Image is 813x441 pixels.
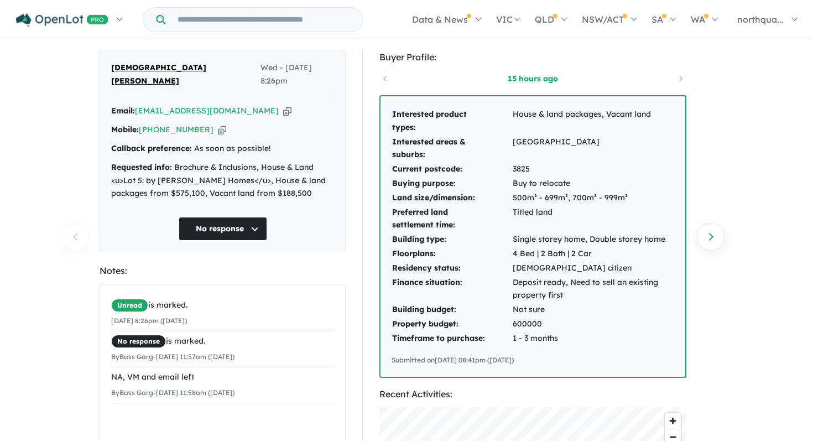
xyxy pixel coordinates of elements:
[392,135,512,163] td: Interested areas & suburbs:
[512,276,674,303] td: Deposit ready, Need to sell an existing property first
[111,352,234,361] small: By Bass Garg - [DATE] 11:57am ([DATE])
[111,142,334,155] div: As soon as possible!
[139,124,213,134] a: [PHONE_NUMBER]
[392,261,512,276] td: Residency status:
[392,232,512,247] td: Building type:
[512,232,674,247] td: Single storey home, Double storey home
[283,105,291,117] button: Copy
[111,317,187,325] small: [DATE] 8:26pm ([DATE])
[218,124,226,136] button: Copy
[379,387,686,402] div: Recent Activities:
[512,261,674,276] td: [DEMOGRAPHIC_DATA] citizen
[111,299,334,312] div: is marked.
[111,161,334,200] div: Brochure & Inclusions, House & Land <u>Lot 5: by [PERSON_NAME] Homes</u>, House & land packages f...
[392,191,512,205] td: Land size/dimension:
[16,13,108,27] img: Openlot PRO Logo White
[392,177,512,191] td: Buying purpose:
[111,124,139,134] strong: Mobile:
[512,205,674,233] td: Titled land
[512,135,674,163] td: [GEOGRAPHIC_DATA]
[392,331,512,346] td: Timeframe to purchase:
[512,177,674,191] td: Buy to relocate
[512,247,674,261] td: 4 Bed | 2 Bath | 2 Car
[179,217,267,241] button: No response
[392,205,512,233] td: Preferred land settlement time:
[135,106,279,116] a: [EMAIL_ADDRESS][DOMAIN_NAME]
[392,276,512,303] td: Finance situation:
[111,299,148,312] span: Unread
[392,247,512,261] td: Floorplans:
[392,162,512,177] td: Current postcode:
[665,413,681,429] button: Zoom in
[392,107,512,135] td: Interested product types:
[111,106,135,116] strong: Email:
[512,191,674,205] td: 500m² - 699m², 700m² - 999m²
[392,303,512,317] td: Building budget:
[737,14,784,25] span: northqua...
[486,73,580,84] a: 15 hours ago
[512,331,674,346] td: 1 - 3 months
[392,317,512,331] td: Property budget:
[111,162,172,172] strong: Requested info:
[260,61,334,88] span: Wed - [DATE] 8:26pm
[379,50,686,65] div: Buyer Profile:
[111,143,192,153] strong: Callback preference:
[512,162,674,177] td: 3825
[512,107,674,135] td: House & land packages, Vacant land
[111,61,260,88] span: [DEMOGRAPHIC_DATA][PERSON_NAME]
[111,371,334,384] div: NA, VM and email left
[392,355,674,366] div: Submitted on [DATE] 08:41pm ([DATE])
[512,303,674,317] td: Not sure
[111,335,334,348] div: is marked.
[111,388,234,397] small: By Bass Garg - [DATE] 11:58am ([DATE])
[512,317,674,331] td: 600000
[168,8,361,32] input: Try estate name, suburb, builder or developer
[100,263,346,278] div: Notes:
[111,335,166,348] span: No response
